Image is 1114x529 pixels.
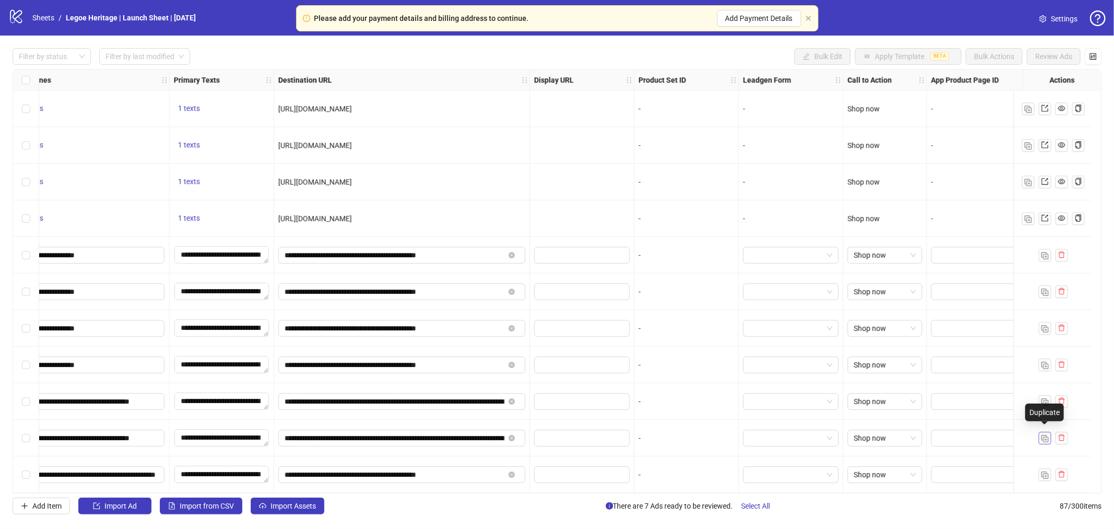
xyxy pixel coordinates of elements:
span: eye [1058,178,1065,185]
span: info-circle [606,502,613,510]
span: export [1041,141,1049,148]
div: Select row 86 [13,420,39,456]
div: - [639,213,734,224]
button: Duplicate [1039,322,1051,335]
button: Duplicate [1022,176,1035,188]
div: Edit values [17,283,165,301]
div: Resize Primary Texts column [271,70,274,90]
span: holder [265,76,273,84]
span: close-circle [509,435,515,441]
span: Shop now [854,357,916,373]
span: delete [1058,397,1065,405]
span: close-circle [509,325,515,331]
button: Duplicate [1022,139,1035,152]
span: eye [1058,105,1065,112]
div: Edit values [174,392,269,410]
span: holder [737,76,745,84]
strong: App Product Page ID [931,74,999,86]
div: Select row 85 [13,383,39,420]
div: Resize Leadgen Form column [840,70,843,90]
span: holder [161,76,168,84]
img: Duplicate [1041,252,1049,259]
button: Duplicate [1039,432,1051,444]
img: Duplicate [1025,179,1032,186]
div: Resize Display URL column [631,70,634,90]
div: Edit values [174,282,269,300]
span: Shop now [854,284,916,300]
div: Resize Destination URL column [527,70,530,90]
span: Import Ad [104,502,137,510]
div: Edit values [174,246,269,263]
div: Select row 87 [13,456,39,493]
div: Select row 79 [13,164,39,200]
div: Select row 78 [13,127,39,164]
span: plus [21,502,28,510]
span: holder [918,76,925,84]
span: setting [1039,15,1047,22]
span: Shop now [854,430,916,446]
span: Shop now [848,105,880,113]
img: Duplicate [1041,289,1049,296]
span: holder [633,76,640,84]
strong: Call to Action [848,74,892,86]
div: Resize Headlines column [167,70,169,90]
img: Duplicate [1025,106,1032,113]
button: Review Ads [1027,48,1081,65]
div: - [639,140,734,151]
span: export [1041,214,1049,222]
button: Add Payment Details [717,10,801,27]
div: Edit values [174,429,269,446]
span: - [931,105,933,113]
div: Duplicate [1025,404,1064,421]
div: Edit values [174,319,269,337]
span: [URL][DOMAIN_NAME] [278,214,352,223]
div: Edit values [17,356,165,374]
span: Import from CSV [180,502,234,510]
strong: Primary Texts [174,74,220,86]
div: Resize Call to Action column [924,70,927,90]
button: 1 texts [174,176,204,188]
button: Configure table settings [1085,48,1101,65]
span: delete [1058,361,1065,368]
span: delete [1058,287,1065,295]
button: close-circle [509,398,515,405]
span: Shop now [848,141,880,149]
span: close-circle [509,471,515,478]
span: holder [626,76,633,84]
span: - [931,214,933,223]
span: [URL][DOMAIN_NAME] [278,141,352,149]
span: Shop now [854,320,916,336]
strong: Display URL [534,74,574,86]
button: Import Assets [251,498,324,514]
span: delete [1058,251,1065,258]
button: Import from CSV [160,498,242,514]
img: Duplicate [1025,142,1032,149]
strong: Destination URL [278,74,332,86]
span: copy [1075,105,1082,112]
div: - [639,103,734,114]
span: [URL][DOMAIN_NAME] [278,105,352,113]
img: Duplicate [1025,215,1032,223]
span: 1 texts [178,141,200,149]
strong: Product Set ID [639,74,686,86]
span: Shop now [848,214,880,223]
div: - [639,286,734,297]
span: Select All [742,502,770,510]
span: delete [1058,324,1065,331]
div: Select row 80 [13,200,39,237]
div: - [743,140,839,151]
span: import [93,502,100,510]
span: Shop now [854,467,916,482]
span: Add Payment Details [725,14,793,22]
span: Add Item [32,502,62,510]
button: 1 texts [174,139,204,152]
div: Select row 77 [13,90,39,127]
a: Settings [1031,10,1086,27]
div: - [639,323,734,334]
a: Sheets [30,12,56,24]
button: Duplicate [1039,395,1051,408]
button: Add Item [13,498,70,514]
button: close-circle [509,362,515,368]
div: Edit values [17,429,165,447]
